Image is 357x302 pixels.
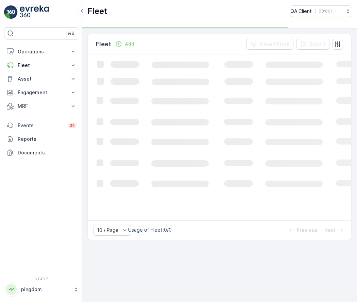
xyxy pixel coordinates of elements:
button: Engagement [4,86,79,99]
p: Fleet [87,6,107,17]
p: QA Client [290,8,312,15]
p: Export [310,41,325,48]
a: Reports [4,132,79,146]
button: Next [324,226,346,234]
p: Fleet [18,62,66,69]
button: Clear Filters [246,39,293,50]
p: Documents [18,149,76,156]
p: Usage of Fleet : 0/0 [128,227,172,233]
p: MRF [18,103,66,110]
a: Events34 [4,119,79,132]
p: pingdom [21,286,70,293]
p: Reports [18,136,76,142]
button: PPpingdom [4,282,79,297]
p: ( +03:00 ) [314,9,332,14]
img: logo_light-DOdMpM7g.png [20,5,49,19]
button: Asset [4,72,79,86]
a: Documents [4,146,79,160]
button: Add [113,40,137,48]
img: logo [4,5,18,19]
p: Previous [296,227,318,234]
p: ⌘B [68,31,74,36]
span: v 1.49.2 [4,277,79,281]
button: QA Client(+03:00) [290,5,352,17]
button: Fleet [4,58,79,72]
p: Add [125,40,134,47]
p: Asset [18,75,66,82]
p: Operations [18,48,66,55]
p: Events [18,122,64,129]
button: Operations [4,45,79,58]
button: MRF [4,99,79,113]
p: 34 [69,123,75,128]
div: PP [6,284,17,295]
button: Previous [286,226,318,234]
p: Engagement [18,89,66,96]
p: Clear Filters [260,41,289,48]
button: Export [296,39,329,50]
p: Fleet [96,39,111,49]
p: Next [324,227,336,234]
